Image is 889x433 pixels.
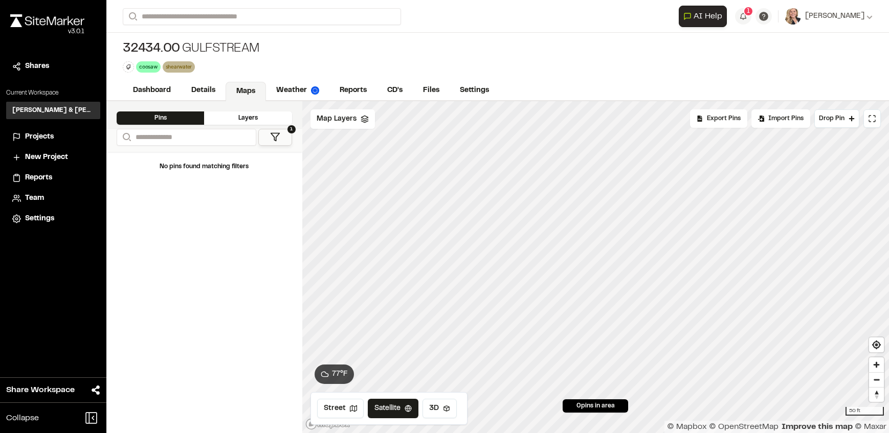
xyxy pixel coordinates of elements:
span: No pins found matching filters [160,164,249,169]
a: Details [181,81,226,100]
span: Reports [25,172,52,184]
span: 0 pins in area [576,401,615,411]
button: Zoom out [869,372,884,387]
div: Import Pins into your project [751,109,810,128]
button: Search [117,129,135,146]
a: Reports [329,81,377,100]
button: Satellite [368,399,418,418]
span: Zoom out [869,373,884,387]
div: Layers [204,111,292,125]
span: Shares [25,61,49,72]
button: Open AI Assistant [679,6,727,27]
a: Mapbox [667,423,707,430]
button: Edit Tags [123,61,134,73]
button: Find my location [869,337,884,352]
p: Current Workspace [6,88,100,98]
div: Open AI Assistant [679,6,731,27]
a: Weather [266,81,329,100]
span: Collapse [6,412,39,424]
span: Export Pins [707,114,741,123]
button: Drop Pin [814,109,859,128]
div: Oh geez...please don't... [10,27,84,36]
button: 3D [423,399,457,418]
button: Search [123,8,141,25]
span: AI Help [694,10,722,22]
span: Drop Pin [819,114,844,123]
span: 1 [287,125,296,133]
span: 1 [747,7,750,16]
a: Shares [12,61,94,72]
span: Share Workspace [6,384,75,396]
button: Zoom in [869,357,884,372]
button: [PERSON_NAME] [785,8,873,25]
div: 50 ft [846,407,884,416]
img: rebrand.png [10,14,84,27]
button: 1 [258,129,292,146]
a: Projects [12,131,94,143]
span: Projects [25,131,54,143]
div: coosaw [136,61,161,72]
div: No pins available to export [690,109,747,128]
a: CD's [377,81,413,100]
img: User [785,8,801,25]
span: Team [25,193,44,204]
a: Dashboard [123,81,181,100]
a: New Project [12,152,94,163]
button: 77°F [315,364,354,384]
span: Import Pins [768,114,804,123]
a: Mapbox logo [305,418,350,430]
a: Reports [12,172,94,184]
a: Map feedback [782,423,853,430]
div: Pins [117,111,204,125]
span: New Project [25,152,68,163]
span: 32434.00 [123,41,180,57]
a: OpenStreetMap [709,423,779,430]
span: 77 ° F [332,369,348,380]
button: 1 [735,8,751,25]
a: Maps [226,82,266,101]
a: Files [413,81,450,100]
img: precipai.png [311,86,319,95]
span: Map Layers [317,113,357,125]
a: Team [12,193,94,204]
span: Reset bearing to north [869,388,884,402]
div: Gulfstream [123,41,259,57]
span: Settings [25,213,54,224]
button: Reset bearing to north [869,387,884,402]
h3: [PERSON_NAME] & [PERSON_NAME] Inc. [12,106,94,115]
span: [PERSON_NAME] [805,11,864,22]
a: Maxar [855,423,886,430]
div: shearwater [163,61,195,72]
button: Street [317,399,364,418]
a: Settings [450,81,499,100]
a: Settings [12,213,94,224]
